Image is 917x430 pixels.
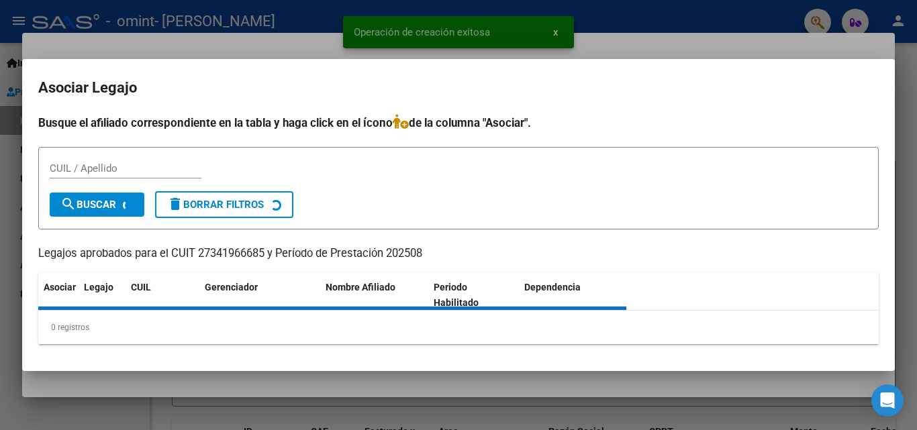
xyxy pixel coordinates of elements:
[84,282,113,292] span: Legajo
[38,75,879,101] h2: Asociar Legajo
[44,282,76,292] span: Asociar
[131,282,151,292] span: CUIL
[126,273,199,317] datatable-header-cell: CUIL
[50,193,144,217] button: Buscar
[199,273,320,317] datatable-header-cell: Gerenciador
[38,273,79,317] datatable-header-cell: Asociar
[60,196,77,212] mat-icon: search
[428,273,519,317] datatable-header-cell: Periodo Habilitado
[38,114,879,131] h4: Busque el afiliado correspondiente en la tabla y haga click en el ícono de la columna "Asociar".
[320,273,428,317] datatable-header-cell: Nombre Afiliado
[519,273,627,317] datatable-header-cell: Dependencia
[871,384,904,417] div: Open Intercom Messenger
[524,282,581,292] span: Dependencia
[205,282,258,292] span: Gerenciador
[60,199,116,211] span: Buscar
[155,191,293,218] button: Borrar Filtros
[167,199,264,211] span: Borrar Filtros
[326,282,395,292] span: Nombre Afiliado
[38,311,879,344] div: 0 registros
[38,246,879,262] p: Legajos aprobados para el CUIT 27341966685 y Período de Prestación 202508
[434,282,479,308] span: Periodo Habilitado
[79,273,126,317] datatable-header-cell: Legajo
[167,196,183,212] mat-icon: delete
